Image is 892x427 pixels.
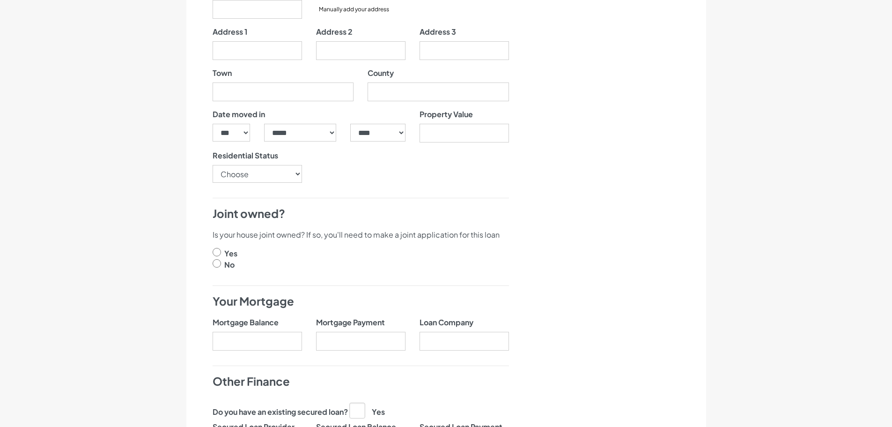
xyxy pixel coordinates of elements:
label: Do you have an existing secured loan? [213,406,348,418]
label: Loan Company [420,317,473,328]
label: Yes [224,248,237,259]
h4: Joint owned? [213,206,509,222]
label: Address 1 [213,26,247,37]
h4: Your Mortgage [213,293,509,309]
label: Yes [349,403,385,418]
p: Is your house joint owned? If so, you'll need to make a joint application for this loan [213,229,509,240]
label: Property Value [420,109,473,120]
label: Residential Status [213,150,278,161]
label: Mortgage Balance [213,317,279,328]
label: County [368,67,394,79]
button: Manually add your address [316,5,392,14]
label: Mortgage Payment [316,317,385,328]
label: Address 2 [316,26,353,37]
label: No [224,259,235,270]
label: Date moved in [213,109,265,120]
label: Address 3 [420,26,456,37]
h4: Other Finance [213,374,509,390]
label: Town [213,67,232,79]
